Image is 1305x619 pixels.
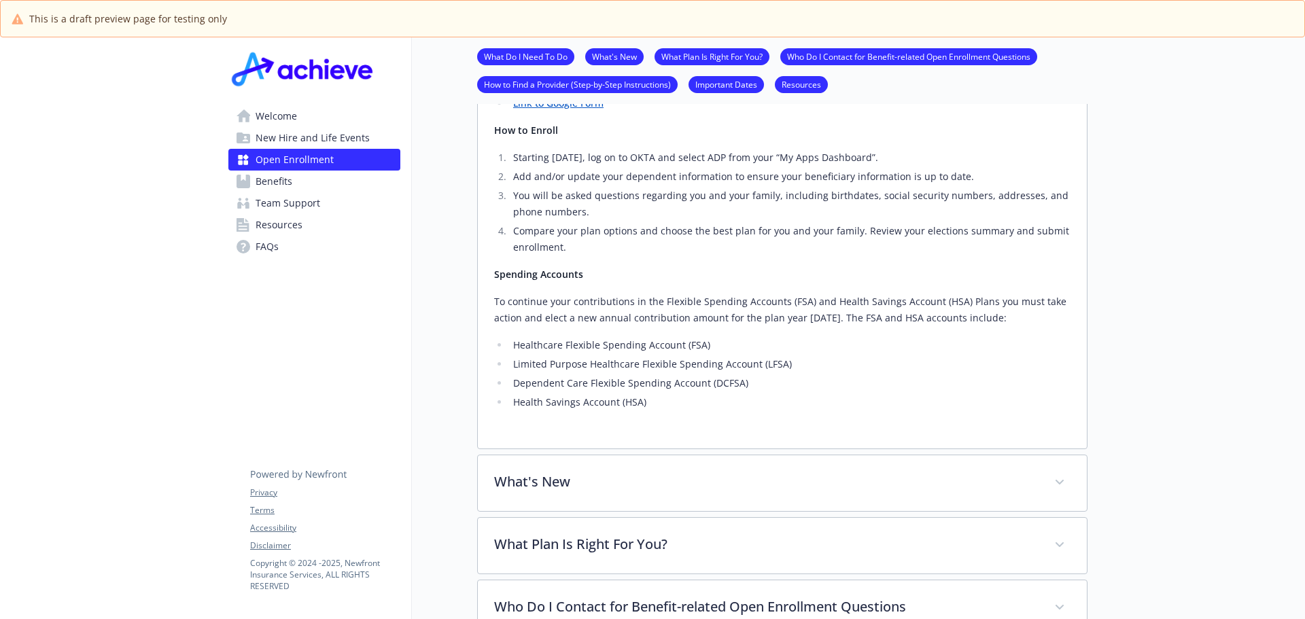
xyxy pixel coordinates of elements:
[228,105,400,127] a: Welcome
[228,236,400,258] a: FAQs
[689,77,764,90] a: Important Dates
[585,50,644,63] a: What's New
[509,169,1071,185] li: Add and/or update your dependent information to ensure your beneficiary information is up to date.
[775,77,828,90] a: Resources
[478,455,1087,511] div: What's New
[509,149,1071,166] li: Starting [DATE], log on to OKTA and select ADP from your “My Apps Dashboard”.
[780,50,1037,63] a: Who Do I Contact for Benefit-related Open Enrollment Questions
[250,487,400,499] a: Privacy
[494,294,1071,326] p: To continue your contributions in the Flexible Spending Accounts (FSA) and Health Savings Account...
[256,171,292,192] span: Benefits
[256,105,297,127] span: Welcome
[509,394,1071,410] li: Health Savings Account (HSA)
[256,149,334,171] span: Open Enrollment
[509,188,1071,220] li: You will be asked questions regarding you and your family, including birthdates, social security ...
[228,149,400,171] a: Open Enrollment
[509,375,1071,391] li: Dependent Care Flexible Spending Account (DCFSA)
[250,540,400,552] a: Disclaimer
[256,127,370,149] span: New Hire and Life Events
[494,124,558,137] strong: How to Enroll
[477,77,678,90] a: How to Find a Provider (Step-by-Step Instructions)
[494,534,1038,554] p: What Plan Is Right For You?
[494,472,1038,492] p: What's New
[250,557,400,592] p: Copyright © 2024 - 2025 , Newfront Insurance Services, ALL RIGHTS RESERVED
[494,597,1038,617] p: Who Do I Contact for Benefit-related Open Enrollment Questions
[228,171,400,192] a: Benefits
[478,518,1087,573] div: What Plan Is Right For You?
[509,356,1071,372] li: Limited Purpose Healthcare Flexible Spending Account (LFSA)
[256,236,279,258] span: FAQs
[228,214,400,236] a: Resources
[494,268,583,281] strong: Spending Accounts
[250,504,400,516] a: Terms
[509,223,1071,255] li: Compare your plan options and choose the best plan for you and your family. Review your elections...
[228,192,400,214] a: Team Support
[655,50,769,63] a: What Plan Is Right For You?
[228,127,400,149] a: New Hire and Life Events
[256,192,320,214] span: Team Support
[509,337,1071,353] li: Healthcare Flexible Spending Account (FSA)
[477,50,574,63] a: What Do I Need To Do
[256,214,302,236] span: Resources
[29,12,227,26] span: This is a draft preview page for testing only
[250,522,400,534] a: Accessibility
